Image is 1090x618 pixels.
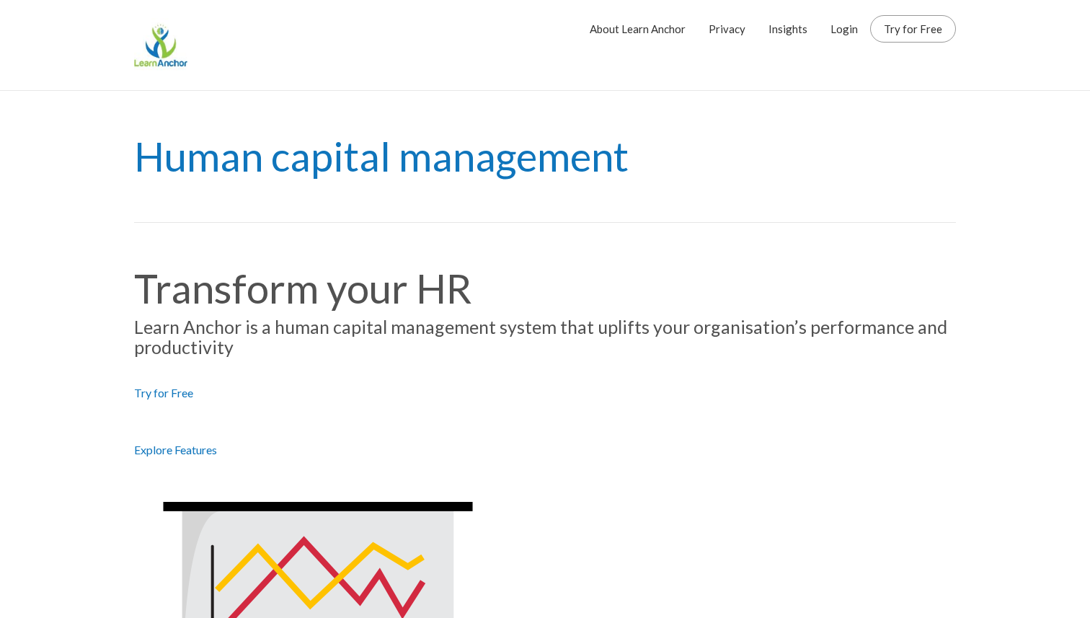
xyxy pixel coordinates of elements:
[884,22,942,36] a: Try for Free
[134,386,193,400] a: Try for Free
[768,11,807,47] a: Insights
[709,11,745,47] a: Privacy
[134,443,217,456] a: Explore Features
[134,317,956,357] h4: Learn Anchor is a human capital management system that uplifts your organisation’s performance an...
[1001,528,1090,596] iframe: chat widget
[134,91,956,223] h1: Human capital management
[134,266,956,311] h1: Transform your HR
[830,11,858,47] a: Login
[134,18,187,72] img: Learn Anchor
[590,11,686,47] a: About Learn Anchor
